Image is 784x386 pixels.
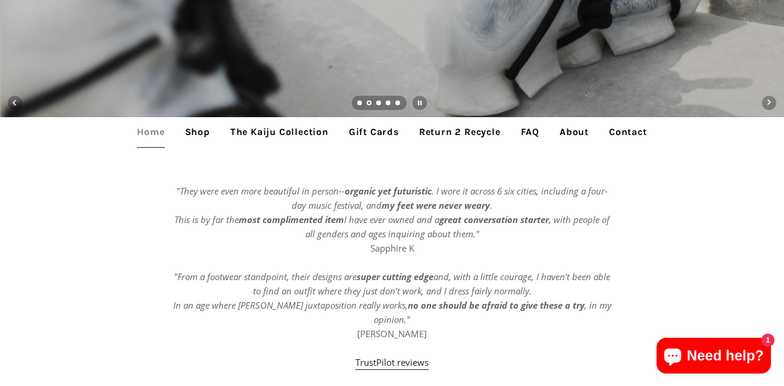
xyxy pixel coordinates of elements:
[382,199,490,211] strong: my feet were never weary
[376,101,382,107] a: Load slide 3
[357,271,433,283] strong: super cutting edge
[410,117,510,147] a: Return 2 Recycle
[355,356,429,370] a: TrustPilot reviews
[600,117,656,147] a: Contact
[239,214,344,225] strong: most complimented item
[174,271,357,283] em: "From a footwear standpoint, their designs are
[176,185,345,197] em: "They were even more beautiful in person--
[176,117,219,147] a: Shop
[367,101,373,107] a: Slide 2, current
[653,338,774,376] inbox-online-store-chat: Shopify online store chat
[386,101,392,107] a: Load slide 4
[173,271,611,311] em: and, with a little courage, I haven’t been able to find an outfit where they just don’t work, and...
[2,90,28,116] button: Previous slide
[408,299,585,311] strong: no one should be afraid to give these a try
[128,117,173,147] a: Home
[374,299,611,325] em: , in my opinion."
[407,90,433,116] button: Pause slideshow
[551,117,598,147] a: About
[340,117,408,147] a: Gift Cards
[344,214,439,225] em: I have ever owned and a
[292,185,608,211] em: . I wore it across 6 six cities, including a four-day music festival, and
[756,90,782,116] button: Next slide
[357,101,363,107] a: Load slide 1
[395,101,401,107] a: Load slide 5
[221,117,338,147] a: The Kaiju Collection
[172,184,613,369] p: Sapphire K [PERSON_NAME]
[345,185,432,197] strong: organic yet futuristic
[512,117,548,147] a: FAQ
[439,214,549,225] strong: great conversation starter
